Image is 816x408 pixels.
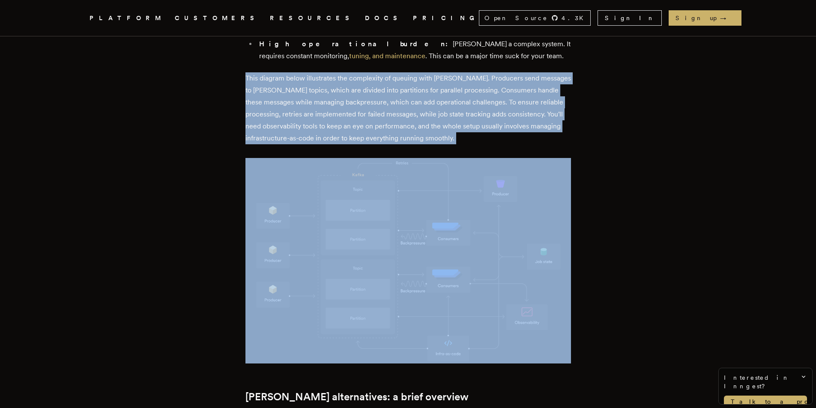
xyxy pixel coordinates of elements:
[175,13,260,24] a: CUSTOMERS
[245,158,571,363] img: An architecture diagram of a typical Kafka-based system
[598,10,662,26] a: Sign In
[413,13,479,24] a: PRICING
[724,396,807,408] a: Talk to a product expert
[720,14,735,22] span: →
[90,13,164,24] button: PLATFORM
[365,13,403,24] a: DOCS
[562,14,589,22] span: 4.3 K
[349,52,425,60] a: tuning, and maintenance
[257,38,571,62] li: [PERSON_NAME] a complex system. It requires constant monitoring, . This can be a major time suck ...
[724,373,807,390] span: Interested in Inngest?
[669,10,741,26] a: Sign up
[245,391,571,403] h2: [PERSON_NAME] alternatives: a brief overview
[259,40,453,48] strong: High operational burden:
[270,13,355,24] button: RESOURCES
[245,72,571,144] p: This diagram below illustrates the complexity of queuing with [PERSON_NAME]. Producers send messa...
[484,14,548,22] span: Open Source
